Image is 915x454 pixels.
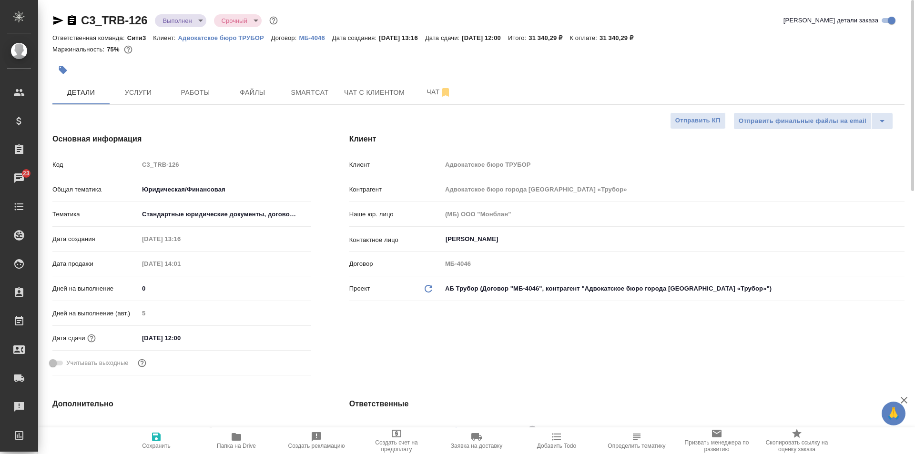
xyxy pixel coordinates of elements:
[442,257,905,271] input: Пустое поле
[899,238,901,240] button: Open
[299,33,332,41] a: МБ-4046
[733,112,872,130] button: Отправить финальные файлы на email
[142,443,171,449] span: Сохранить
[139,182,311,198] div: Юридическая/Финансовая
[349,235,442,245] p: Контактное лицо
[139,158,311,172] input: Пустое поле
[287,87,333,99] span: Smartcat
[52,34,127,41] p: Ответственная команда:
[344,87,405,99] span: Чат с клиентом
[349,210,442,219] p: Наше юр. лицо
[81,14,147,27] a: C3_TRB-126
[139,282,311,295] input: ✎ Введи что-нибудь
[196,427,276,454] button: Папка на Drive
[66,358,129,368] span: Учитывать выходные
[762,439,831,453] span: Скопировать ссылку на оценку заказа
[299,34,332,41] p: МБ-4046
[127,34,153,41] p: Сити3
[682,439,751,453] span: Призвать менеджера по развитию
[267,14,280,27] button: Доп статусы указывают на важность/срочность заказа
[288,443,345,449] span: Создать рекламацию
[733,112,893,130] div: split button
[356,427,437,454] button: Создать счет на предоплату
[153,34,178,41] p: Клиент:
[52,15,64,26] button: Скопировать ссылку для ЯМессенджера
[139,206,311,222] div: Стандартные юридические документы, договоры, уставы
[332,34,379,41] p: Дата создания:
[442,281,905,297] div: АБ Трубор (Договор "МБ-4046", контрагент "Адвокатское бюро города [GEOGRAPHIC_DATA] «Трубор»")
[783,16,878,25] span: [PERSON_NAME] детали заказа
[349,284,370,293] p: Проект
[442,158,905,172] input: Пустое поле
[155,14,206,27] div: Выполнен
[116,427,196,454] button: Сохранить
[214,14,262,27] div: Выполнен
[757,427,837,454] button: Скопировать ссылку на оценку заказа
[139,232,222,246] input: Пустое поле
[597,427,677,454] button: Определить тематику
[416,86,462,98] span: Чат
[52,160,139,170] p: Код
[52,60,73,81] button: Добавить тэг
[362,439,431,453] span: Создать счет на предоплату
[882,402,905,425] button: 🙏
[442,207,905,221] input: Пустое поле
[85,332,98,344] button: Если добавить услуги и заполнить их объемом, то дата рассчитается автоматически
[66,15,78,26] button: Скопировать ссылку
[219,17,250,25] button: Срочный
[537,443,576,449] span: Добавить Todo
[471,424,540,436] div: [PERSON_NAME]
[217,443,256,449] span: Папка на Drive
[425,34,462,41] p: Дата сдачи:
[608,443,665,449] span: Определить тематику
[885,404,902,424] span: 🙏
[379,34,425,41] p: [DATE] 13:16
[508,34,529,41] p: Итого:
[52,425,139,434] p: Путь на drive
[276,427,356,454] button: Создать рекламацию
[349,426,442,436] p: Клиентские менеджеры
[451,443,502,449] span: Заявка на доставку
[445,419,468,442] button: Добавить менеджера
[52,234,139,244] p: Дата создания
[17,169,35,178] span: 23
[173,87,218,99] span: Работы
[178,34,271,41] p: Адвокатское бюро ТРУБОР
[739,116,866,127] span: Отправить финальные файлы на email
[471,425,530,435] span: [PERSON_NAME]
[675,115,721,126] span: Отправить КП
[136,357,148,369] button: Выбери, если сб и вс нужно считать рабочими днями для выполнения заказа.
[349,259,442,269] p: Договор
[442,182,905,196] input: Пустое поле
[677,427,757,454] button: Призвать менеджера по развитию
[139,331,222,345] input: ✎ Введи что-нибудь
[107,46,122,53] p: 75%
[52,46,107,53] p: Маржинальность:
[349,160,442,170] p: Клиент
[440,87,451,98] svg: Отписаться
[139,423,311,436] input: Пустое поле
[600,34,640,41] p: 31 340,29 ₽
[349,185,442,194] p: Контрагент
[517,427,597,454] button: Добавить Todo
[122,43,134,56] button: 6549.35 RUB;
[349,133,905,145] h4: Клиент
[569,34,600,41] p: К оплате:
[462,34,508,41] p: [DATE] 12:00
[52,133,311,145] h4: Основная информация
[58,87,104,99] span: Детали
[52,398,311,410] h4: Дополнительно
[670,112,726,129] button: Отправить КП
[271,34,299,41] p: Договор:
[52,309,139,318] p: Дней на выполнение (авт.)
[52,259,139,269] p: Дата продажи
[139,257,222,271] input: Пустое поле
[139,306,311,320] input: Пустое поле
[52,210,139,219] p: Тематика
[529,34,569,41] p: 31 340,29 ₽
[178,33,271,41] a: Адвокатское бюро ТРУБОР
[2,166,36,190] a: 23
[52,185,139,194] p: Общая тематика
[115,87,161,99] span: Услуги
[230,87,275,99] span: Файлы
